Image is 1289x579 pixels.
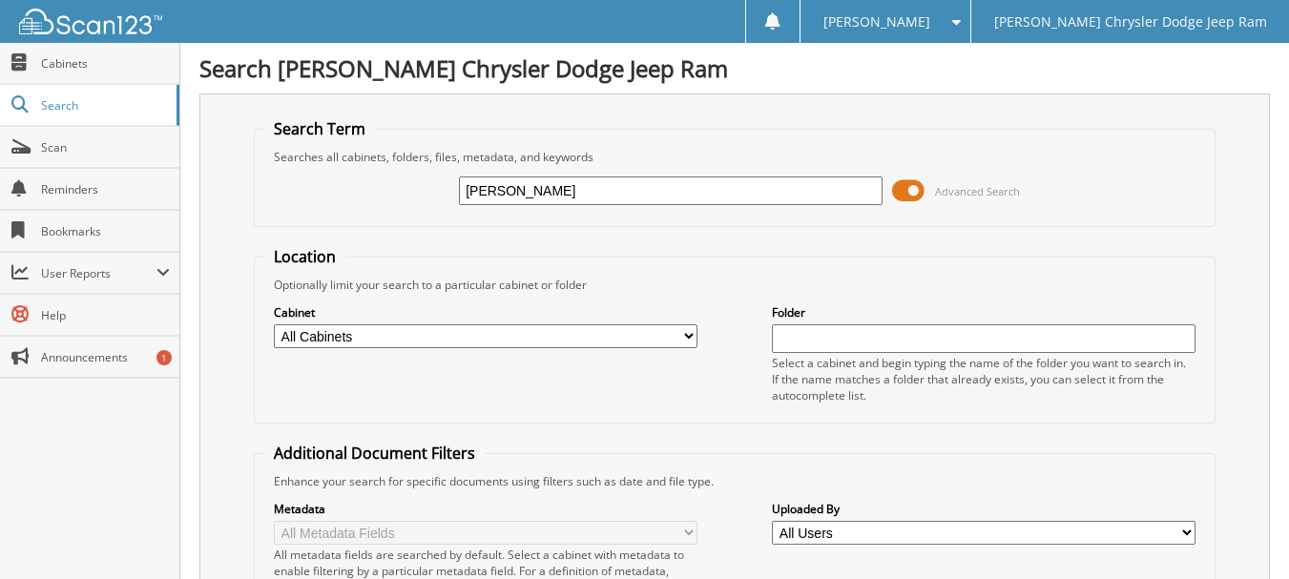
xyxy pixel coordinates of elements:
[41,307,170,323] span: Help
[41,349,170,365] span: Announcements
[19,9,162,34] img: scan123-logo-white.svg
[41,223,170,239] span: Bookmarks
[772,501,1195,517] label: Uploaded By
[274,501,697,517] label: Metadata
[772,304,1195,321] label: Folder
[199,52,1270,84] h1: Search [PERSON_NAME] Chrysler Dodge Jeep Ram
[772,355,1195,403] div: Select a cabinet and begin typing the name of the folder you want to search in. If the name match...
[41,55,170,72] span: Cabinets
[274,304,697,321] label: Cabinet
[264,246,345,267] legend: Location
[994,16,1267,28] span: [PERSON_NAME] Chrysler Dodge Jeep Ram
[41,97,167,114] span: Search
[41,139,170,155] span: Scan
[264,118,375,139] legend: Search Term
[41,265,156,281] span: User Reports
[264,149,1205,165] div: Searches all cabinets, folders, files, metadata, and keywords
[823,16,930,28] span: [PERSON_NAME]
[264,473,1205,489] div: Enhance your search for specific documents using filters such as date and file type.
[156,350,172,365] div: 1
[935,184,1020,198] span: Advanced Search
[41,181,170,197] span: Reminders
[264,277,1205,293] div: Optionally limit your search to a particular cabinet or folder
[264,443,485,464] legend: Additional Document Filters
